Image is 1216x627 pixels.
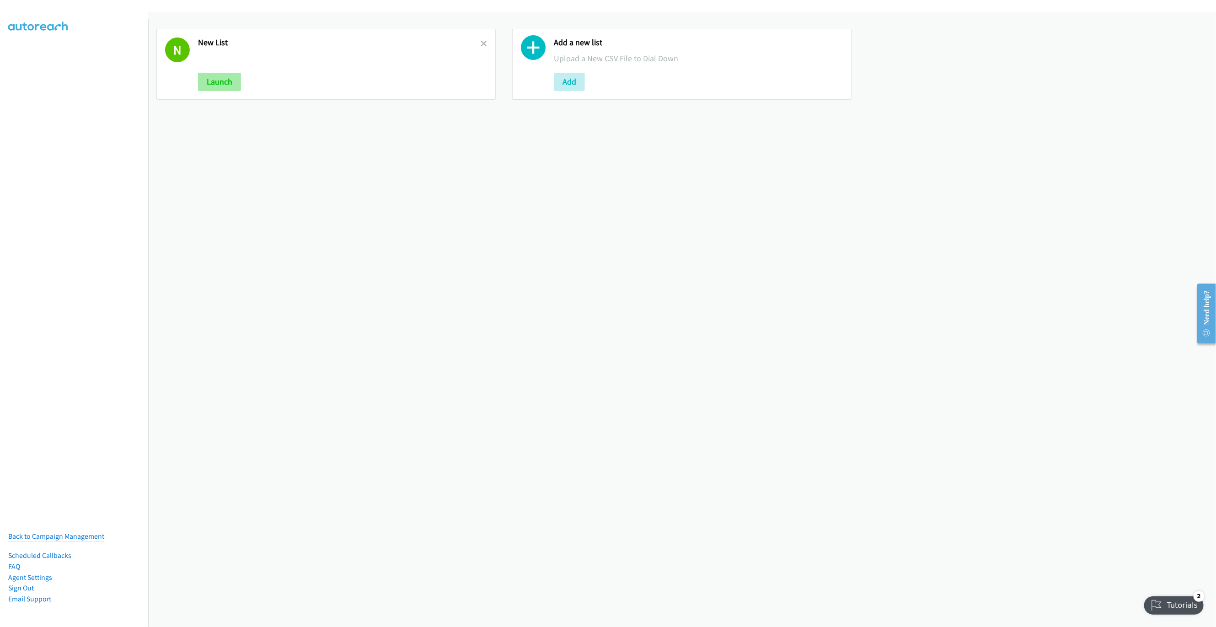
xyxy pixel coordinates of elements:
[554,38,843,48] h2: Add a new list
[165,38,190,62] h1: N
[8,551,71,560] a: Scheduled Callbacks
[198,73,241,91] button: Launch
[8,595,51,603] a: Email Support
[8,573,52,582] a: Agent Settings
[8,584,34,592] a: Sign Out
[1190,277,1216,350] iframe: Resource Center
[8,562,20,571] a: FAQ
[554,73,585,91] button: Add
[1139,587,1209,620] iframe: Checklist
[198,38,481,48] h2: New List
[8,532,104,541] a: Back to Campaign Management
[554,52,843,64] p: Upload a New CSV File to Dial Down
